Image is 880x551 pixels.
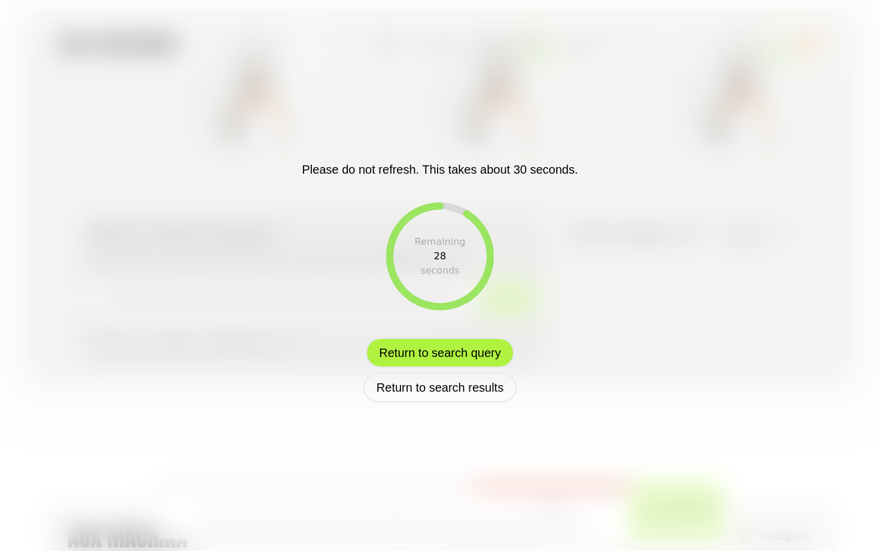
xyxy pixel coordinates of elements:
button: Return to search query [366,338,514,368]
div: Remaining [415,235,466,249]
p: Please do not refresh. This takes about 30 seconds. [302,161,578,178]
button: Return to search results [363,373,517,402]
div: 28 [434,249,446,264]
div: seconds [420,264,459,278]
